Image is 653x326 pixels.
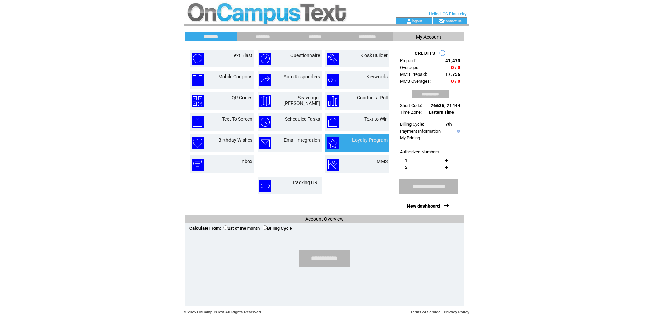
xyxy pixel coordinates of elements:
[259,180,271,192] img: tracking-url.png
[192,116,204,128] img: text-to-screen.png
[327,137,339,149] img: loyalty-program.png
[411,310,441,314] a: Terms of Service
[222,116,252,122] a: Text To Screen
[445,122,452,127] span: 7th
[305,216,344,222] span: Account Overview
[445,72,460,77] span: 17,756
[263,226,292,231] label: Billing Cycle
[327,95,339,107] img: conduct-a-poll.png
[451,65,460,70] span: 0 / 0
[259,95,271,107] img: scavenger-hunt.png
[400,128,441,134] a: Payment Information
[240,159,252,164] a: Inbox
[429,12,467,16] span: Hello HCC Plant city
[400,58,416,63] span: Prepaid:
[405,158,408,163] span: 1.
[192,159,204,171] img: inbox.png
[327,159,339,171] img: mms.png
[360,53,388,58] a: Kiosk Builder
[259,116,271,128] img: scheduled-tasks.png
[442,310,443,314] span: |
[400,103,422,108] span: Short Code:
[290,53,320,58] a: Questionnaire
[352,137,388,143] a: Loyalty Program
[431,103,460,108] span: 76626, 71444
[223,225,228,230] input: 1st of the month
[455,130,460,133] img: help.gif
[285,116,320,122] a: Scheduled Tasks
[364,116,388,122] a: Text to Win
[192,95,204,107] img: qr-codes.png
[429,110,454,115] span: Eastern Time
[192,74,204,86] img: mobile-coupons.png
[451,79,460,84] span: 0 / 0
[400,149,440,154] span: Authorized Numbers:
[192,53,204,65] img: text-blast.png
[189,226,221,231] span: Calculate From:
[184,310,261,314] span: © 2025 OnCampusText All Rights Reserved
[445,58,460,63] span: 41,473
[412,18,422,23] a: logout
[416,34,441,40] span: My Account
[284,137,320,143] a: Email Integration
[444,310,469,314] a: Privacy Policy
[366,74,388,79] a: Keywords
[223,226,260,231] label: 1st of the month
[232,53,252,58] a: Text Blast
[377,159,388,164] a: MMS
[439,18,444,24] img: contact_us_icon.gif
[400,65,419,70] span: Overages:
[218,74,252,79] a: Mobile Coupons
[400,72,427,77] span: MMS Prepaid:
[327,53,339,65] img: kiosk-builder.png
[263,225,267,230] input: Billing Cycle
[406,18,412,24] img: account_icon.gif
[283,95,320,106] a: Scavenger [PERSON_NAME]
[283,74,320,79] a: Auto Responders
[415,51,435,56] span: CREDITS
[400,135,420,140] a: My Pricing
[444,18,462,23] a: contact us
[327,74,339,86] img: keywords.png
[192,137,204,149] img: birthday-wishes.png
[232,95,252,100] a: QR Codes
[405,165,408,170] span: 2.
[400,79,431,84] span: MMS Overages:
[259,53,271,65] img: questionnaire.png
[407,203,440,209] a: New dashboard
[259,137,271,149] img: email-integration.png
[292,180,320,185] a: Tracking URL
[357,95,388,100] a: Conduct a Poll
[400,110,422,115] span: Time Zone:
[218,137,252,143] a: Birthday Wishes
[400,122,424,127] span: Billing Cycle:
[327,116,339,128] img: text-to-win.png
[259,74,271,86] img: auto-responders.png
